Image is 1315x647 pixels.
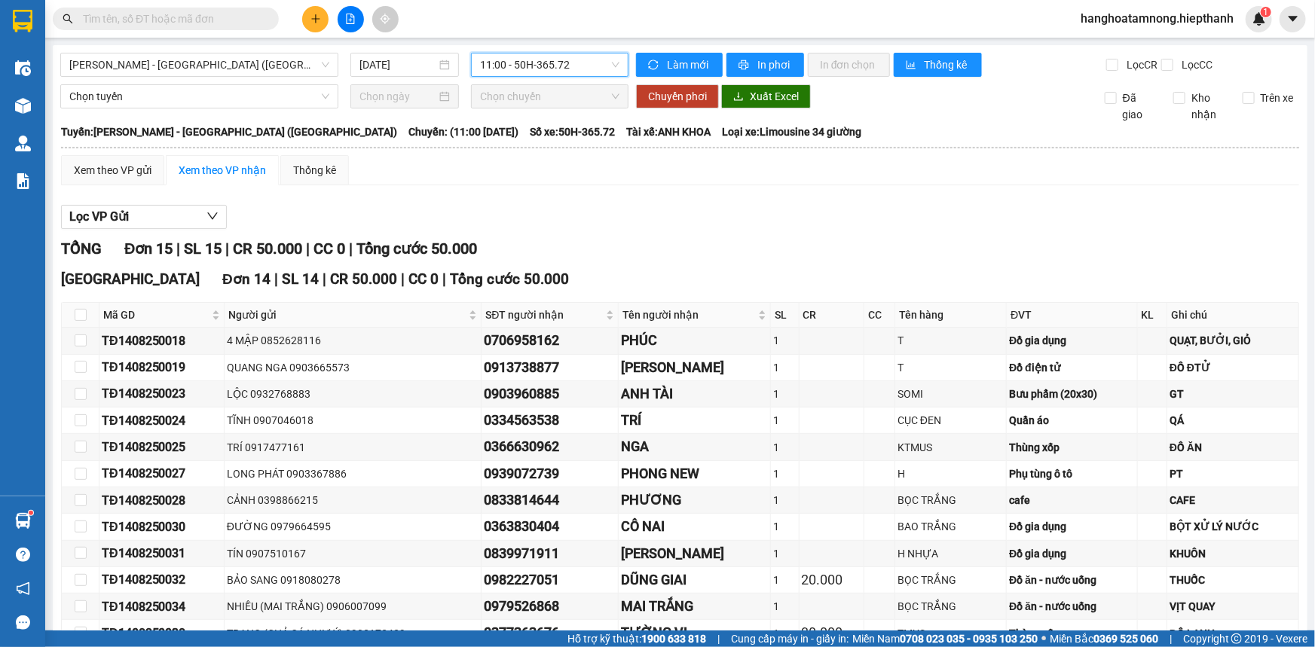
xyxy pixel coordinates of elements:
div: 0363830404 [484,516,616,537]
td: TĐ1408250028 [99,487,225,514]
button: In đơn chọn [808,53,890,77]
span: search [63,14,73,24]
span: Xuất Excel [750,88,799,105]
div: PHÚC [621,330,768,351]
div: Xem theo VP gửi [74,162,151,179]
sup: 1 [29,511,33,515]
span: CC 0 [408,270,439,288]
th: CC [864,303,895,328]
span: Lọc VP Gửi [69,207,129,226]
b: Tuyến: [PERSON_NAME] - [GEOGRAPHIC_DATA] ([GEOGRAPHIC_DATA]) [61,126,397,138]
div: 1 [773,545,797,562]
div: H [898,465,1004,482]
div: LONG PHÁT 0903367886 [227,465,479,482]
span: Kho nhận [1185,90,1231,123]
div: 1 [773,625,797,642]
div: Đồ gia dụng [1009,518,1135,535]
div: TĐ1408250025 [102,438,222,456]
td: TĐ1408250030 [99,514,225,540]
span: Miền Nam [852,630,1038,647]
button: printerIn phơi [726,53,804,77]
div: NHIỀU (MAI TRẮNG) 0906007099 [227,598,479,615]
img: logo-vxr [13,10,32,32]
div: 1 [773,332,797,349]
input: Chọn ngày [359,88,436,105]
td: MỸ NGỌC [619,355,771,381]
div: T [898,359,1004,376]
div: 0366630962 [484,436,616,457]
span: copyright [1231,633,1242,644]
div: DŨNG GIAI [621,569,768,591]
th: Tên hàng [895,303,1007,328]
span: Lọc CC [1176,56,1215,73]
div: 0979526868 [484,596,616,617]
div: 1 [773,465,797,482]
div: 1 [773,598,797,615]
div: SOMI [898,386,1004,402]
button: caret-down [1280,6,1306,32]
th: SL [771,303,800,328]
span: Mã GD [103,307,209,323]
input: 14/08/2025 [359,56,436,73]
button: Lọc VP Gửi [61,205,227,229]
span: CR 50.000 [330,270,397,288]
span: Miền Bắc [1050,630,1158,647]
span: message [16,615,30,630]
span: Người gửi [228,307,466,323]
span: download [733,91,744,103]
td: TĐ1408250038 [99,620,225,646]
div: GT [1170,386,1296,402]
span: Hỗ trợ kỹ thuật: [567,630,706,647]
div: Đồ gia dụng [1009,545,1135,562]
td: NGA [619,434,771,460]
div: Xem theo VP nhận [179,162,266,179]
span: SL 15 [184,240,222,258]
button: plus [302,6,329,32]
div: TĐ1408250031 [102,544,222,563]
td: TĐ1408250027 [99,461,225,487]
div: TĐ1408250030 [102,517,222,536]
div: 0334563538 [484,410,616,431]
span: Loại xe: Limousine 34 giường [722,124,861,140]
div: TRÍ [621,410,768,431]
td: MAI TRẮNG [619,594,771,620]
div: H NHỰA [898,545,1004,562]
div: LỘC 0932768883 [227,386,479,402]
div: TĐ1408250018 [102,331,222,350]
div: TĐ1408250023 [102,384,222,403]
div: 0913738877 [484,357,616,378]
td: CÔ NAI [619,514,771,540]
div: T [898,332,1004,349]
div: Phụ tùng ô tô [1009,465,1135,482]
div: 0833814644 [484,490,616,511]
span: caret-down [1286,12,1300,26]
div: CAFE [1170,492,1296,508]
div: Thùng xốp [1009,625,1135,642]
td: TƯỜNG VI [619,620,771,646]
img: icon-new-feature [1252,12,1266,26]
span: Trên xe [1255,90,1300,106]
span: 11:00 - 50H-365.72 [480,53,619,76]
span: TỔNG [61,240,102,258]
span: | [717,630,720,647]
span: Chọn tuyến [69,85,329,108]
div: Quần áo [1009,412,1135,429]
td: 0913738877 [482,355,619,381]
input: Tìm tên, số ĐT hoặc mã đơn [83,11,261,27]
span: Lọc CR [1121,56,1160,73]
button: downloadXuất Excel [721,84,811,108]
td: TĐ1408250032 [99,567,225,594]
div: TĐ1408250019 [102,358,222,377]
td: 0706958162 [482,328,619,354]
div: TĐ1408250034 [102,597,222,616]
span: printer [739,60,751,72]
span: | [349,240,353,258]
div: ĐƯỜNG 0979664595 [227,518,479,535]
div: CÔ NAI [621,516,768,537]
th: Ghi chú [1167,303,1299,328]
div: TĐ1408250038 [102,624,222,642]
div: Đồ ăn - nước uống [1009,598,1135,615]
span: Tài xế: ANH KHOA [626,124,711,140]
div: BỌC TRẮNG [898,492,1004,508]
div: KTMUS [898,439,1004,456]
